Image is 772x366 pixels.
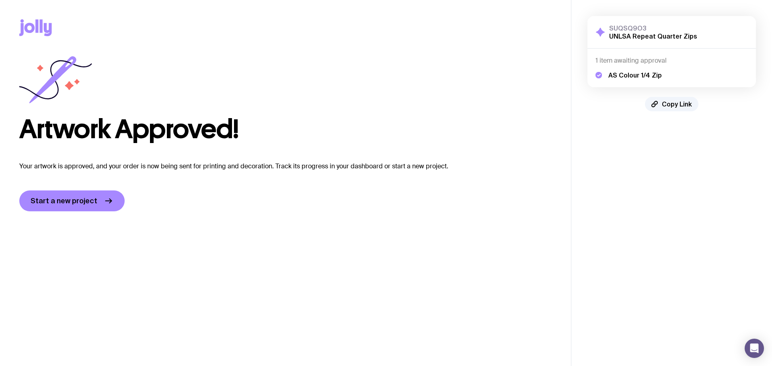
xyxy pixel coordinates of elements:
button: Copy Link [645,97,698,111]
h2: UNLSA Repeat Quarter Zips [609,32,697,40]
a: Start a new project [19,190,125,211]
p: Your artwork is approved, and your order is now being sent for printing and decoration. Track its... [19,162,552,171]
span: Start a new project [31,196,97,206]
h1: Artwork Approved! [19,117,552,142]
h3: SUQSQ9O3 [609,24,697,32]
span: Copy Link [662,100,692,108]
h4: 1 item awaiting approval [595,57,748,65]
div: Open Intercom Messenger [745,339,764,358]
h5: AS Colour 1/4 Zip [608,71,662,79]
